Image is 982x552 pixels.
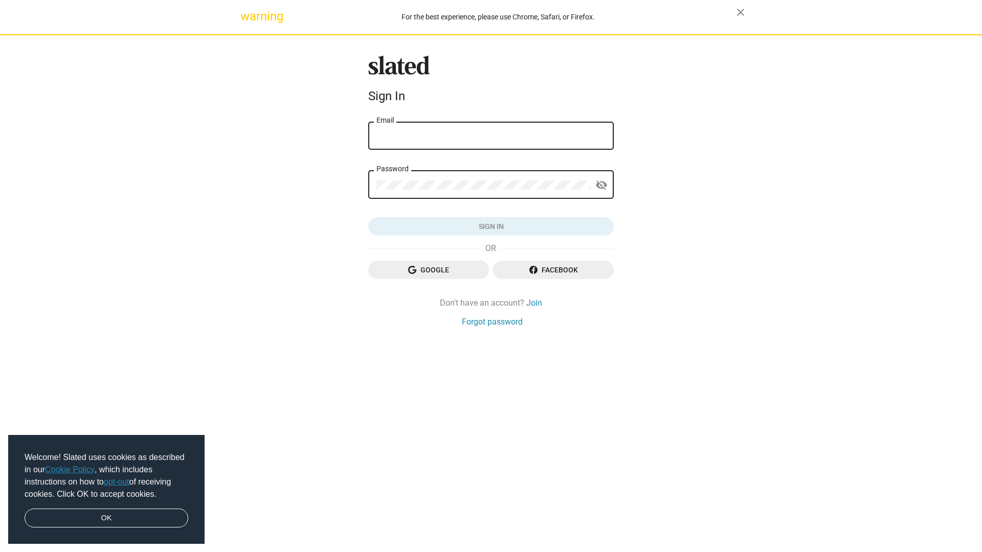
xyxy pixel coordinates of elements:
mat-icon: warning [240,10,253,22]
button: Google [368,261,489,279]
mat-icon: visibility_off [595,177,608,193]
div: Sign In [368,89,614,103]
a: Cookie Policy [45,465,95,474]
span: Welcome! Slated uses cookies as described in our , which includes instructions on how to of recei... [25,451,188,500]
a: Join [526,297,542,308]
a: dismiss cookie message [25,509,188,528]
mat-icon: close [734,6,747,18]
span: Facebook [501,261,606,279]
div: For the best experience, please use Chrome, Safari, or Firefox. [260,10,736,24]
a: Forgot password [462,316,523,327]
a: opt-out [104,477,129,486]
span: Google [376,261,481,279]
button: Show password [591,175,612,196]
button: Facebook [493,261,614,279]
sl-branding: Sign In [368,56,614,108]
div: Don't have an account? [368,297,614,308]
div: cookieconsent [8,435,205,544]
